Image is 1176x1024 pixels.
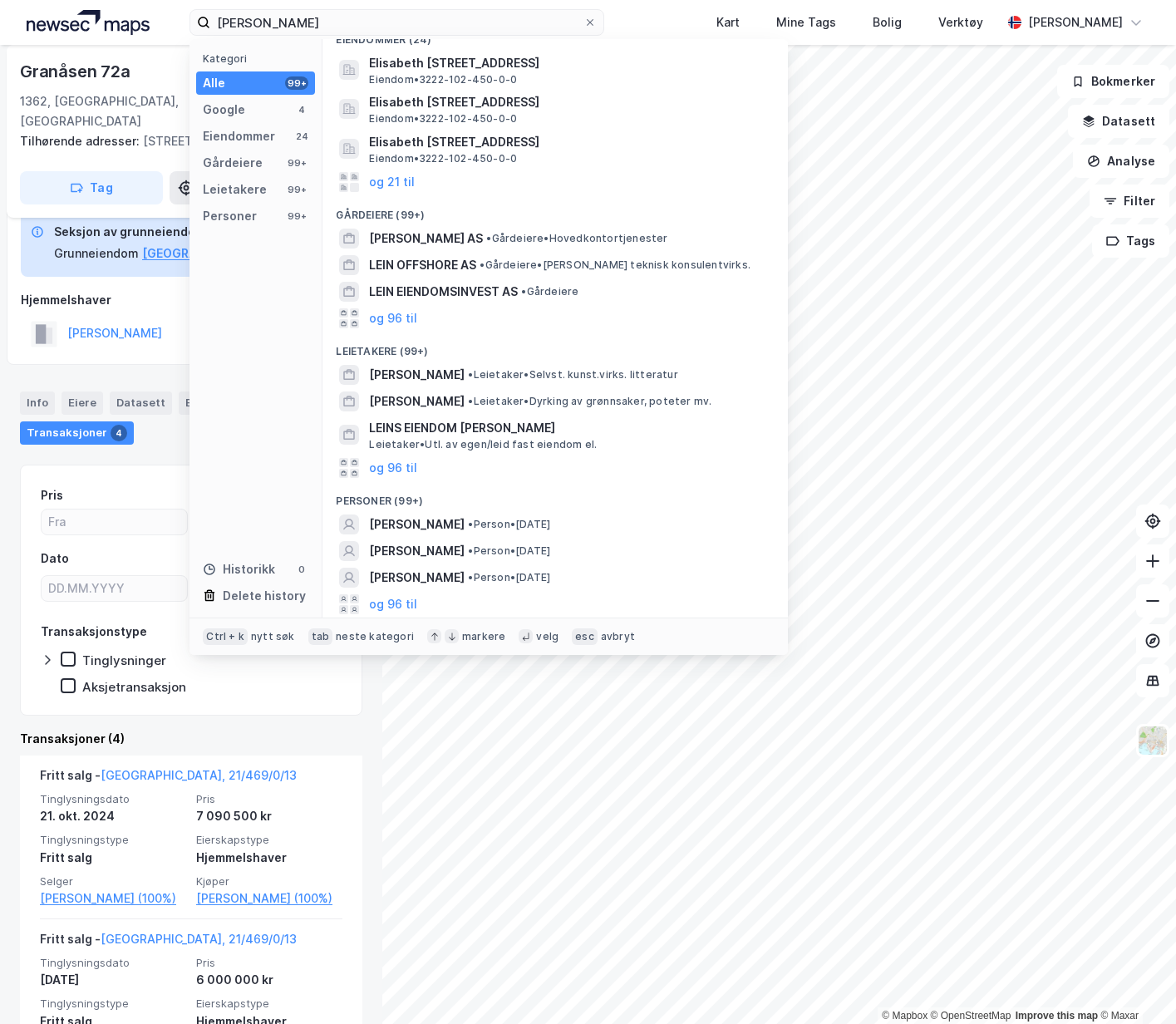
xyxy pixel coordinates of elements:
[196,956,342,970] span: Pris
[369,229,483,249] span: [PERSON_NAME] AS
[572,628,598,645] div: esc
[369,73,517,86] span: Eiendom • 3222-102-450-0-0
[468,395,473,407] span: •
[62,391,103,415] div: Eiere
[20,729,362,749] div: Transaksjoner (4)
[882,1010,928,1022] a: Mapbox
[776,12,836,32] div: Mine Tags
[111,425,127,441] div: 4
[468,518,550,531] span: Person • [DATE]
[40,970,186,990] div: [DATE]
[40,792,186,806] span: Tinglysningsdato
[203,628,248,645] div: Ctrl + k
[369,308,417,328] button: og 96 til
[40,956,186,970] span: Tinglysningsdato
[468,544,473,557] span: •
[536,630,558,643] div: velg
[101,932,297,946] a: [GEOGRAPHIC_DATA], 21/469/0/13
[203,100,245,120] div: Google
[196,848,342,868] div: Hjemmelshaver
[20,131,349,151] div: [STREET_ADDRESS]
[203,126,275,146] div: Eiendommer
[82,679,186,695] div: Aksjetransaksjon
[369,282,518,302] span: LEIN EIENDOMSINVEST AS
[27,10,150,35] img: logo.a4113a55bc3d86da70a041830d287a7e.svg
[873,12,902,32] div: Bolig
[285,209,308,223] div: 99+
[21,290,362,310] div: Hjemmelshaver
[1092,224,1169,258] button: Tags
[369,438,597,451] span: Leietaker • Utl. av egen/leid fast eiendom el.
[468,571,550,584] span: Person • [DATE]
[196,889,342,908] a: [PERSON_NAME] (100%)
[20,58,134,85] div: Granåsen 72a
[1068,105,1169,138] button: Datasett
[486,232,491,244] span: •
[1028,12,1123,32] div: [PERSON_NAME]
[179,391,240,415] div: Bygg
[931,1010,1011,1022] a: OpenStreetMap
[468,544,550,558] span: Person • [DATE]
[42,510,187,534] input: Fra
[308,628,333,645] div: tab
[20,391,55,415] div: Info
[1137,725,1169,756] img: Z
[40,997,186,1011] span: Tinglysningstype
[20,421,134,445] div: Transaksjoner
[40,874,186,889] span: Selger
[468,571,473,583] span: •
[369,132,768,152] span: Elisabeth [STREET_ADDRESS]
[336,630,414,643] div: neste kategori
[41,485,63,505] div: Pris
[369,53,768,73] span: Elisabeth [STREET_ADDRESS]
[369,568,465,588] span: [PERSON_NAME]
[468,368,677,382] span: Leietaker • Selvst. kunst.virks. litteratur
[369,112,517,126] span: Eiendom • 3222-102-450-0-0
[601,630,635,643] div: avbryt
[251,630,295,643] div: nytt søk
[203,52,315,65] div: Kategori
[196,970,342,990] div: 6 000 000 kr
[369,458,417,478] button: og 96 til
[54,244,139,263] div: Grunneiendom
[322,332,788,362] div: Leietakere (99+)
[196,874,342,889] span: Kjøper
[1073,145,1169,178] button: Analyse
[110,391,172,415] div: Datasett
[295,563,308,576] div: 0
[369,92,768,112] span: Elisabeth [STREET_ADDRESS]
[468,395,711,408] span: Leietaker • Dyrking av grønnsaker, poteter mv.
[480,258,750,272] span: Gårdeiere • [PERSON_NAME] teknisk konsulentvirks.
[521,285,526,298] span: •
[40,806,186,826] div: 21. okt. 2024
[101,768,297,782] a: [GEOGRAPHIC_DATA], 21/469/0/13
[1016,1010,1098,1022] a: Improve this map
[40,929,297,956] div: Fritt salg -
[369,365,465,385] span: [PERSON_NAME]
[82,652,166,668] div: Tinglysninger
[1090,185,1169,218] button: Filter
[203,153,263,173] div: Gårdeiere
[20,134,143,148] span: Tilhørende adresser:
[285,156,308,170] div: 99+
[196,833,342,847] span: Eierskapstype
[369,418,768,438] span: LEINS EIENDOM [PERSON_NAME]
[369,172,415,192] button: og 21 til
[480,258,485,271] span: •
[196,792,342,806] span: Pris
[196,806,342,826] div: 7 090 500 kr
[369,152,517,165] span: Eiendom • 3222-102-450-0-0
[322,481,788,511] div: Personer (99+)
[322,195,788,225] div: Gårdeiere (99+)
[285,183,308,196] div: 99+
[54,222,313,242] div: Seksjon av grunneiendom
[1057,65,1169,98] button: Bokmerker
[203,73,225,93] div: Alle
[41,622,147,642] div: Transaksjonstype
[223,586,306,606] div: Delete history
[1093,944,1176,1024] iframe: Chat Widget
[210,10,583,35] input: Søk på adresse, matrikkel, gårdeiere, leietakere eller personer
[40,889,186,908] a: [PERSON_NAME] (100%)
[295,130,308,143] div: 24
